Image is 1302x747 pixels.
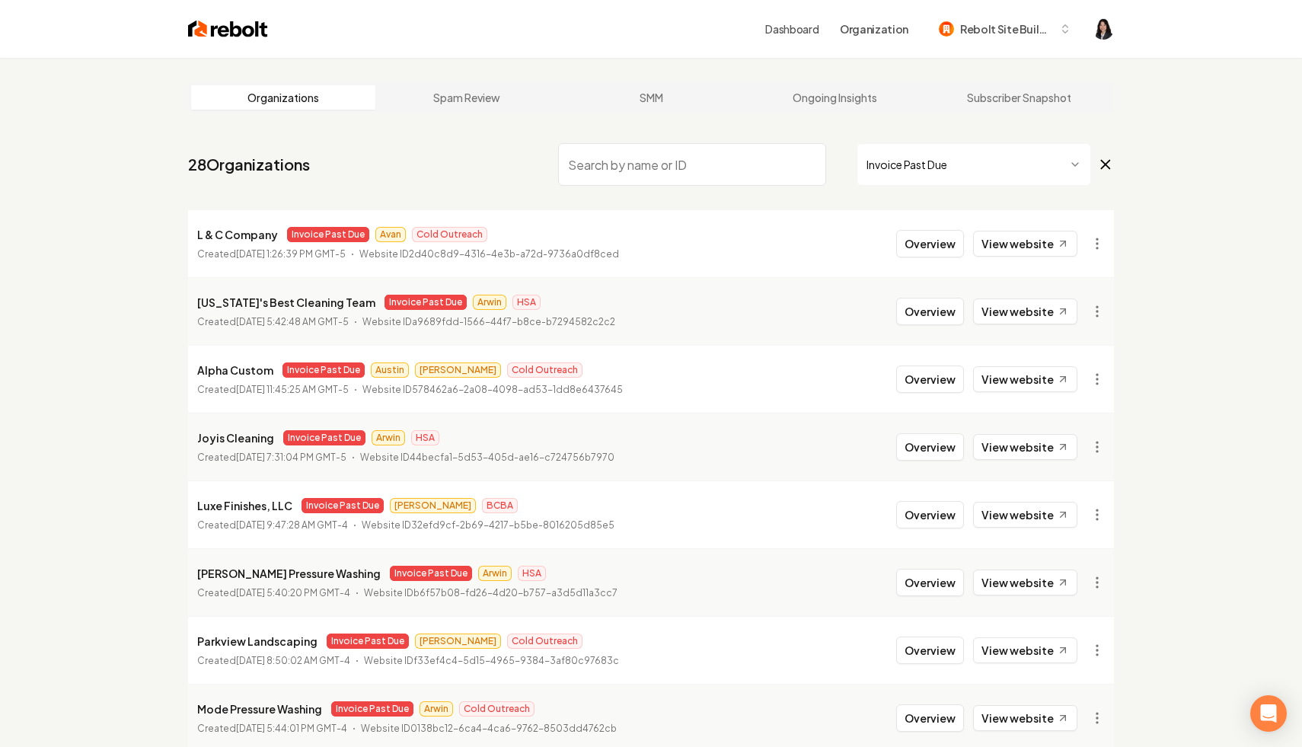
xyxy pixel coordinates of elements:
[197,653,350,669] p: Created
[896,230,964,257] button: Overview
[236,248,346,260] time: [DATE] 1:26:39 PM GMT-5
[973,502,1077,528] a: View website
[390,566,472,581] span: Invoice Past Due
[362,314,615,330] p: Website ID a9689fdd-1566-44f7-b8ce-b7294582c2c2
[197,314,349,330] p: Created
[960,21,1053,37] span: Rebolt Site Builder
[197,721,347,736] p: Created
[197,225,278,244] p: L & C Company
[236,723,347,734] time: [DATE] 5:44:01 PM GMT-4
[973,298,1077,324] a: View website
[507,362,582,378] span: Cold Outreach
[1093,18,1114,40] img: Haley Paramoure
[282,362,365,378] span: Invoice Past Due
[973,705,1077,731] a: View website
[512,295,541,310] span: HSA
[188,18,268,40] img: Rebolt Logo
[518,566,546,581] span: HSA
[482,498,518,513] span: BCBA
[896,433,964,461] button: Overview
[331,701,413,717] span: Invoice Past Due
[459,701,535,717] span: Cold Outreach
[236,587,350,599] time: [DATE] 5:40:20 PM GMT-4
[327,634,409,649] span: Invoice Past Due
[371,362,409,378] span: Austin
[302,498,384,513] span: Invoice Past Due
[415,362,501,378] span: [PERSON_NAME]
[360,450,614,465] p: Website ID 44becfa1-5d53-405d-ae16-c724756b7970
[197,632,318,650] p: Parkview Landscaping
[412,227,487,242] span: Cold Outreach
[939,21,954,37] img: Rebolt Site Builder
[287,227,369,242] span: Invoice Past Due
[197,361,273,379] p: Alpha Custom
[197,518,348,533] p: Created
[1093,18,1114,40] button: Open user button
[197,382,349,397] p: Created
[765,21,819,37] a: Dashboard
[236,384,349,395] time: [DATE] 11:45:25 AM GMT-5
[420,701,453,717] span: Arwin
[197,564,381,583] p: [PERSON_NAME] Pressure Washing
[411,430,439,445] span: HSA
[558,143,826,186] input: Search by name or ID
[188,154,310,175] a: 28Organizations
[896,366,964,393] button: Overview
[927,85,1111,110] a: Subscriber Snapshot
[390,498,476,513] span: [PERSON_NAME]
[191,85,375,110] a: Organizations
[896,637,964,664] button: Overview
[1250,695,1287,732] div: Open Intercom Messenger
[507,634,582,649] span: Cold Outreach
[831,15,917,43] button: Organization
[375,227,406,242] span: Avan
[973,570,1077,595] a: View website
[197,293,375,311] p: [US_STATE]'s Best Cleaning Team
[361,721,617,736] p: Website ID 0138bc12-6ca4-4ca6-9762-8503dd4762cb
[362,518,614,533] p: Website ID 32efd9cf-2b69-4217-b5be-8016205d85e5
[973,637,1077,663] a: View website
[896,704,964,732] button: Overview
[478,566,512,581] span: Arwin
[197,700,322,718] p: Mode Pressure Washing
[973,366,1077,392] a: View website
[896,569,964,596] button: Overview
[559,85,743,110] a: SMM
[372,430,405,445] span: Arwin
[743,85,927,110] a: Ongoing Insights
[415,634,501,649] span: [PERSON_NAME]
[362,382,623,397] p: Website ID 578462a6-2a08-4098-ad53-1dd8e6437645
[973,231,1077,257] a: View website
[359,247,619,262] p: Website ID 2d40c8d9-4316-4e3b-a72d-9736a0df8ced
[896,501,964,528] button: Overview
[236,316,349,327] time: [DATE] 5:42:48 AM GMT-5
[236,519,348,531] time: [DATE] 9:47:28 AM GMT-4
[473,295,506,310] span: Arwin
[236,452,346,463] time: [DATE] 7:31:04 PM GMT-5
[364,586,617,601] p: Website ID b6f57b08-fd26-4d20-b757-a3d5d11a3cc7
[364,653,619,669] p: Website ID f33ef4c4-5d15-4965-9384-3af80c97683c
[375,85,560,110] a: Spam Review
[236,655,350,666] time: [DATE] 8:50:02 AM GMT-4
[283,430,365,445] span: Invoice Past Due
[197,496,292,515] p: Luxe Finishes, LLC
[197,247,346,262] p: Created
[973,434,1077,460] a: View website
[896,298,964,325] button: Overview
[197,429,274,447] p: Joyis Cleaning
[197,586,350,601] p: Created
[385,295,467,310] span: Invoice Past Due
[197,450,346,465] p: Created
